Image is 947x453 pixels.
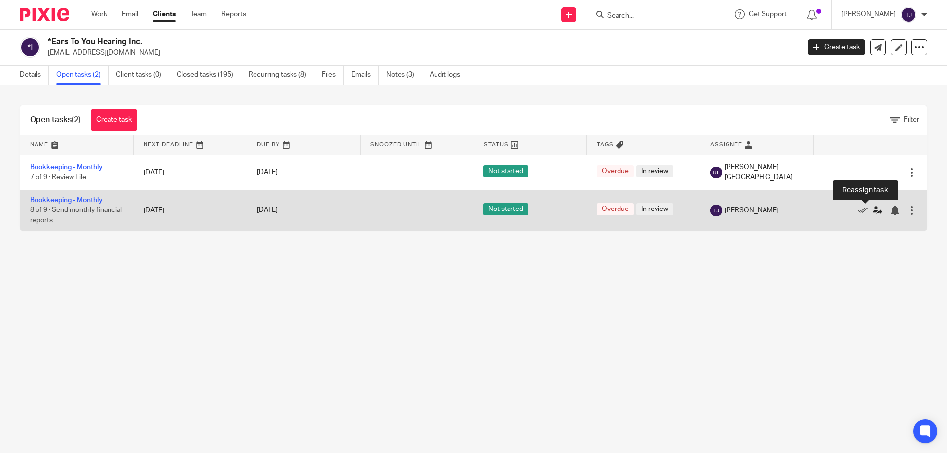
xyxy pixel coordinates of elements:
a: Bookkeeping - Monthly [30,164,103,171]
span: (2) [72,116,81,124]
span: Not started [483,203,528,215]
span: [DATE] [257,207,278,214]
a: Emails [351,66,379,85]
span: Tags [597,142,614,147]
span: Get Support [749,11,787,18]
img: svg%3E [710,205,722,216]
img: svg%3E [901,7,916,23]
td: [DATE] [134,155,247,190]
span: [DATE] [257,169,278,176]
a: Notes (3) [386,66,422,85]
a: Recurring tasks (8) [249,66,314,85]
a: Audit logs [430,66,468,85]
span: In review [636,165,673,177]
span: In review [636,203,673,215]
a: Mark as done [858,205,873,215]
span: 7 of 9 · Review File [30,174,86,181]
a: Create task [91,109,137,131]
h2: *Ears To You Hearing Inc. [48,37,644,47]
img: svg%3E [710,167,722,178]
a: Email [122,9,138,19]
a: Open tasks (2) [56,66,109,85]
a: Reports [221,9,246,19]
img: svg%3E [20,37,40,58]
a: Closed tasks (195) [177,66,241,85]
span: Status [484,142,509,147]
a: Clients [153,9,176,19]
a: Create task [808,39,865,55]
p: [EMAIL_ADDRESS][DOMAIN_NAME] [48,48,793,58]
a: Details [20,66,49,85]
a: Client tasks (0) [116,66,169,85]
a: Team [190,9,207,19]
a: Work [91,9,107,19]
span: [PERSON_NAME][GEOGRAPHIC_DATA] [725,162,804,182]
img: Pixie [20,8,69,21]
span: Overdue [597,165,634,177]
td: [DATE] [134,190,247,230]
span: Filter [904,116,919,123]
span: [PERSON_NAME] [725,206,779,215]
span: Overdue [597,203,634,215]
p: [PERSON_NAME] [841,9,896,19]
a: Bookkeeping - Monthly [30,197,103,204]
span: 8 of 9 · Send monthly financial reports [30,207,122,224]
a: Files [322,66,344,85]
input: Search [606,12,695,21]
h1: Open tasks [30,115,81,125]
span: Snoozed Until [370,142,422,147]
span: Not started [483,165,528,177]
